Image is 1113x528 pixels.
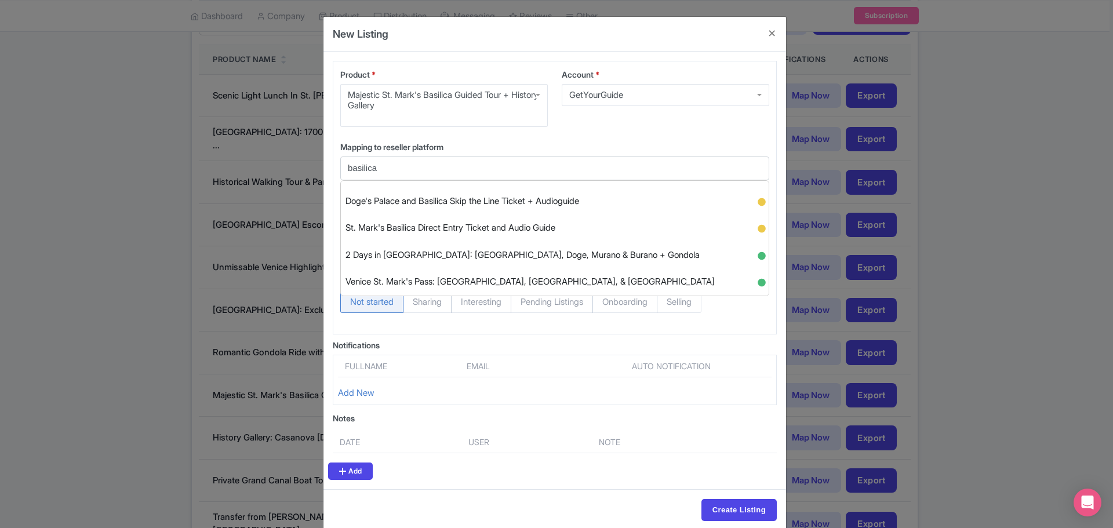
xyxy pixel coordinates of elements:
th: Date [333,431,461,453]
input: Select a product to map [348,162,748,175]
span: Onboarding [592,291,657,313]
span: St. Mark's Basilica Direct Entry Ticket and Audio Guide [345,219,555,237]
div: Majestic St. Mark's Basilica Guided Tour + History Gallery [348,90,540,111]
span: Sharing [403,291,452,313]
span: ● [757,275,764,282]
th: Email [460,360,540,377]
span: Interesting [451,291,511,313]
div: GetYourGuide [569,90,623,100]
h4: New Listing [333,26,388,42]
span: Product [340,70,370,79]
span: Venice St. Mark's Pass: [GEOGRAPHIC_DATA], [GEOGRAPHIC_DATA], & [GEOGRAPHIC_DATA] [345,273,715,291]
span: ● [757,194,764,201]
span: Not started [340,291,403,313]
label: Mapping to reseller platform [340,141,769,153]
span: Pending Listings [511,291,593,313]
th: Fullname [338,360,460,377]
th: Note [592,431,725,453]
span: Account [562,70,594,79]
button: Close [758,17,786,50]
span: Selling [657,291,701,313]
a: Add [328,463,373,480]
span: Doge's Palace and Basilica Skip the Line Ticket + Audioguide [345,192,579,210]
input: Create Listing [701,499,777,521]
a: Add New [338,387,374,398]
span: ● [757,248,764,255]
th: User [461,431,592,453]
span: 2 Days in [GEOGRAPHIC_DATA]: [GEOGRAPHIC_DATA], Doge, Murano & Burano + Gondola [345,246,700,264]
span: ● [757,221,764,228]
div: Notes [333,412,777,424]
div: Notifications [333,339,777,351]
div: Open Intercom Messenger [1074,489,1101,516]
th: Auto notification [570,360,772,377]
